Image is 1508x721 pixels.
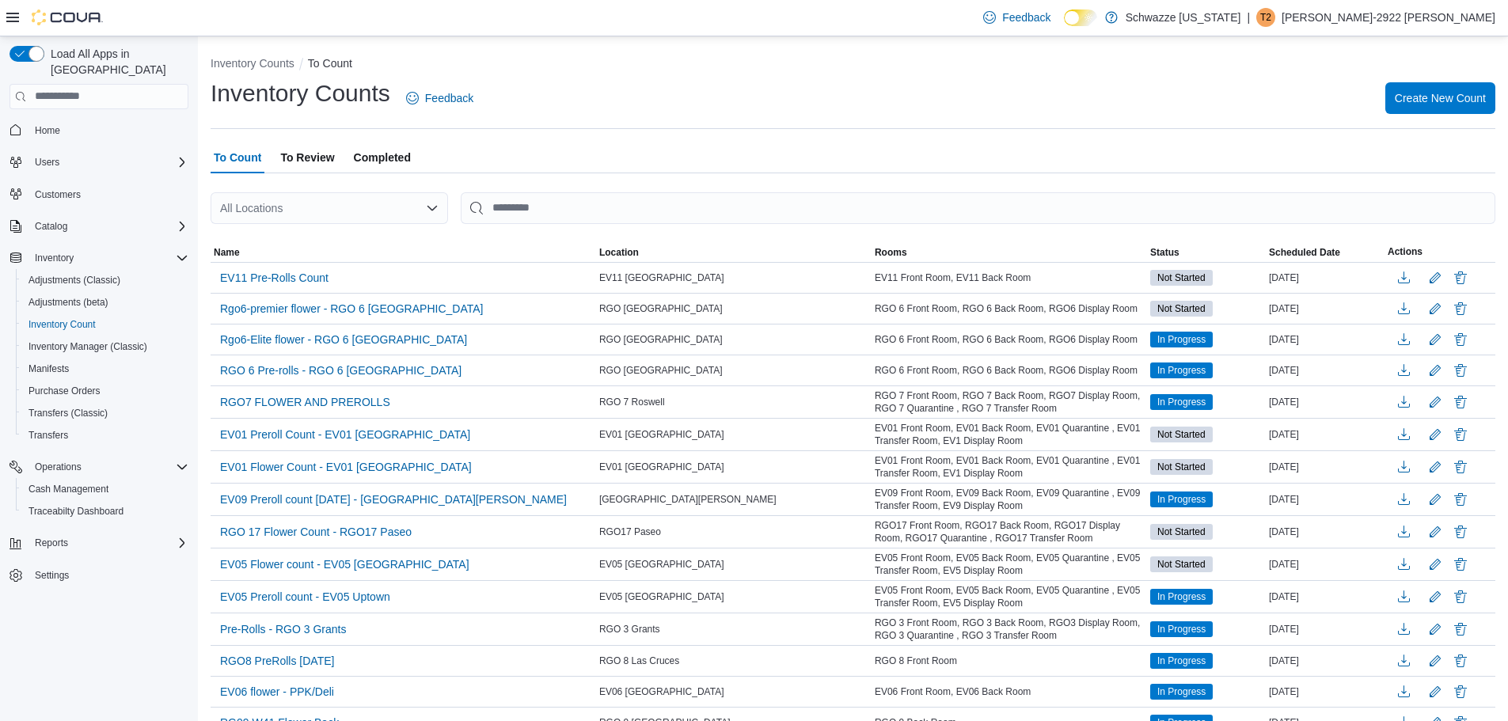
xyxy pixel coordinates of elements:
[1157,525,1206,539] span: Not Started
[1157,685,1206,699] span: In Progress
[1451,330,1470,349] button: Delete
[1064,9,1097,26] input: Dark Mode
[1395,90,1486,106] span: Create New Count
[28,565,188,585] span: Settings
[872,613,1147,645] div: RGO 3 Front Room, RGO 3 Back Room, RGO3 Display Room, RGO 3 Quarantine , RGO 3 Transfer Room
[22,337,188,356] span: Inventory Manager (Classic)
[28,318,96,331] span: Inventory Count
[22,404,114,423] a: Transfers (Classic)
[1426,390,1445,414] button: Edit count details
[22,381,188,400] span: Purchase Orders
[1266,555,1385,574] div: [DATE]
[35,156,59,169] span: Users
[1266,268,1385,287] div: [DATE]
[1426,266,1445,290] button: Edit count details
[1266,620,1385,639] div: [DATE]
[16,380,195,402] button: Purchase Orders
[220,270,329,286] span: EV11 Pre-Rolls Count
[1451,555,1470,574] button: Delete
[28,153,188,172] span: Users
[599,590,724,603] span: EV05 [GEOGRAPHIC_DATA]
[872,484,1147,515] div: EV09 Front Room, EV09 Back Room, EV09 Quarantine , EV09 Transfer Room, EV9 Display Room
[28,120,188,140] span: Home
[35,220,67,233] span: Catalog
[214,390,397,414] button: RGO7 FLOWER AND PREROLLS
[1150,270,1213,286] span: Not Started
[3,119,195,142] button: Home
[22,480,115,499] a: Cash Management
[28,296,108,309] span: Adjustments (beta)
[22,381,107,400] a: Purchase Orders
[35,537,68,549] span: Reports
[354,142,411,173] span: Completed
[28,533,188,552] span: Reports
[599,428,724,441] span: EV01 [GEOGRAPHIC_DATA]
[214,142,261,173] span: To Count
[22,502,188,521] span: Traceabilty Dashboard
[1269,246,1340,259] span: Scheduled Date
[599,246,639,259] span: Location
[22,426,188,445] span: Transfers
[308,57,352,70] button: To Count
[3,183,195,206] button: Customers
[872,243,1147,262] button: Rooms
[872,516,1147,548] div: RGO17 Front Room, RGO17 Back Room, RGO17 Display Room, RGO17 Quarantine , RGO17 Transfer Room
[220,362,462,378] span: RGO 6 Pre-rolls - RGO 6 [GEOGRAPHIC_DATA]
[28,185,87,204] a: Customers
[35,569,69,582] span: Settings
[220,332,467,347] span: Rgo6-Elite flower - RGO 6 [GEOGRAPHIC_DATA]
[1426,359,1445,382] button: Edit count details
[220,621,346,637] span: Pre-Rolls - RGO 3 Grants
[214,520,418,544] button: RGO 17 Flower Count - RGO17 Paseo
[220,556,469,572] span: EV05 Flower count - EV05 [GEOGRAPHIC_DATA]
[9,112,188,628] nav: Complex example
[1451,620,1470,639] button: Delete
[28,217,74,236] button: Catalog
[872,682,1147,701] div: EV06 Front Room, EV06 Back Room
[211,55,1495,74] nav: An example of EuiBreadcrumbs
[214,359,468,382] button: RGO 6 Pre-rolls - RGO 6 [GEOGRAPHIC_DATA]
[22,293,115,312] a: Adjustments (beta)
[1266,490,1385,509] div: [DATE]
[872,386,1147,418] div: RGO 7 Front Room, RGO 7 Back Room, RGO7 Display Room, RGO 7 Quarantine , RGO 7 Transfer Room
[599,396,665,408] span: RGO 7 Roswell
[872,268,1147,287] div: EV11 Front Room, EV11 Back Room
[1002,9,1050,25] span: Feedback
[1147,243,1266,262] button: Status
[1385,82,1495,114] button: Create New Count
[1426,617,1445,641] button: Edit count details
[400,82,480,114] a: Feedback
[875,246,907,259] span: Rooms
[1260,8,1271,27] span: T2
[28,274,120,287] span: Adjustments (Classic)
[1451,522,1470,541] button: Delete
[16,358,195,380] button: Manifests
[214,423,477,446] button: EV01 Preroll Count - EV01 [GEOGRAPHIC_DATA]
[872,451,1147,483] div: EV01 Front Room, EV01 Back Room, EV01 Quarantine , EV01 Transfer Room, EV1 Display Room
[220,427,470,442] span: EV01 Preroll Count - EV01 [GEOGRAPHIC_DATA]
[1247,8,1250,27] p: |
[599,271,724,284] span: EV11 [GEOGRAPHIC_DATA]
[28,340,147,353] span: Inventory Manager (Classic)
[22,502,130,521] a: Traceabilty Dashboard
[16,402,195,424] button: Transfers (Classic)
[28,217,188,236] span: Catalog
[1150,684,1213,700] span: In Progress
[1266,299,1385,318] div: [DATE]
[16,313,195,336] button: Inventory Count
[35,461,82,473] span: Operations
[1150,427,1213,442] span: Not Started
[16,478,195,500] button: Cash Management
[1266,651,1385,670] div: [DATE]
[1157,622,1206,636] span: In Progress
[1150,332,1213,347] span: In Progress
[211,57,294,70] button: Inventory Counts
[16,291,195,313] button: Adjustments (beta)
[22,315,188,334] span: Inventory Count
[1150,459,1213,475] span: Not Started
[1451,361,1470,380] button: Delete
[22,315,102,334] a: Inventory Count
[1266,425,1385,444] div: [DATE]
[220,394,390,410] span: RGO7 FLOWER AND PREROLLS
